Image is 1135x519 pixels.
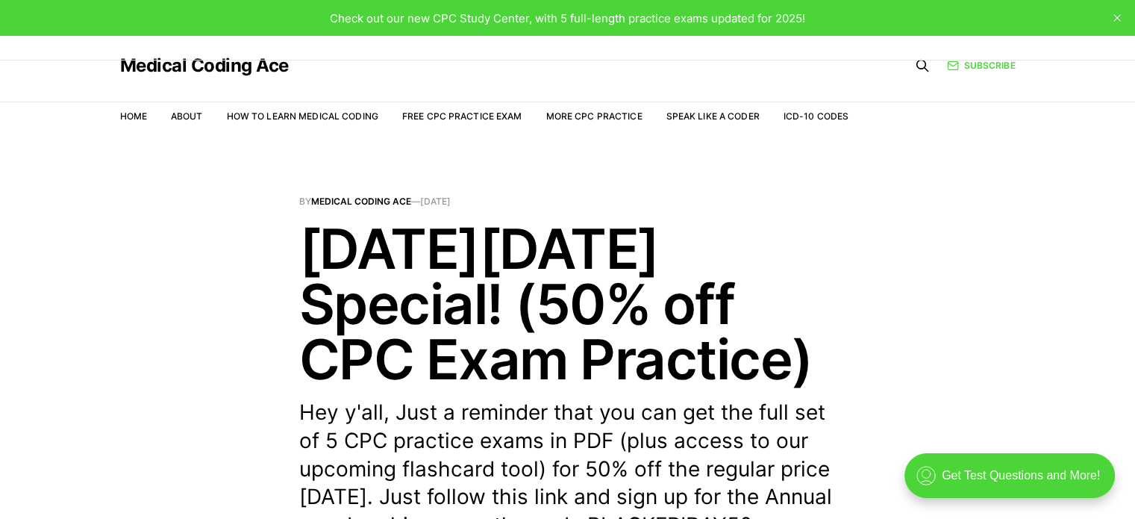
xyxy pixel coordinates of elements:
a: Home [120,111,147,122]
iframe: portal-trigger [892,446,1135,519]
a: Speak Like a Coder [666,111,760,122]
a: More CPC Practice [545,111,642,122]
a: ICD-10 Codes [784,111,848,122]
a: Medical Coding Ace [311,196,411,207]
a: Subscribe [947,58,1015,72]
time: [DATE] [420,196,451,207]
a: How to Learn Medical Coding [227,111,378,122]
a: About [171,111,203,122]
h1: [DATE][DATE] Special! (50% off CPC Exam Practice) [299,221,837,387]
button: close [1105,6,1129,30]
a: Free CPC Practice Exam [402,111,522,122]
span: Check out our new CPC Study Center, with 5 full-length practice exams updated for 2025! [330,11,805,25]
span: By — [299,197,837,206]
a: Medical Coding Ace [120,57,289,75]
